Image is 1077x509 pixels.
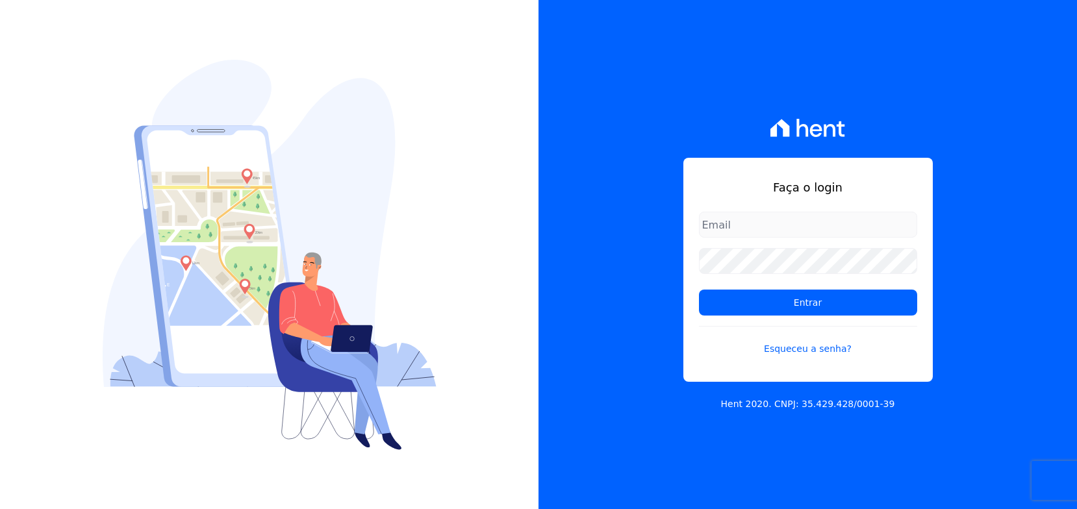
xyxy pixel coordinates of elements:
a: Esqueceu a senha? [699,326,917,356]
input: Email [699,212,917,238]
p: Hent 2020. CNPJ: 35.429.428/0001-39 [721,397,895,411]
h1: Faça o login [699,179,917,196]
img: Login [103,60,437,450]
input: Entrar [699,290,917,316]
